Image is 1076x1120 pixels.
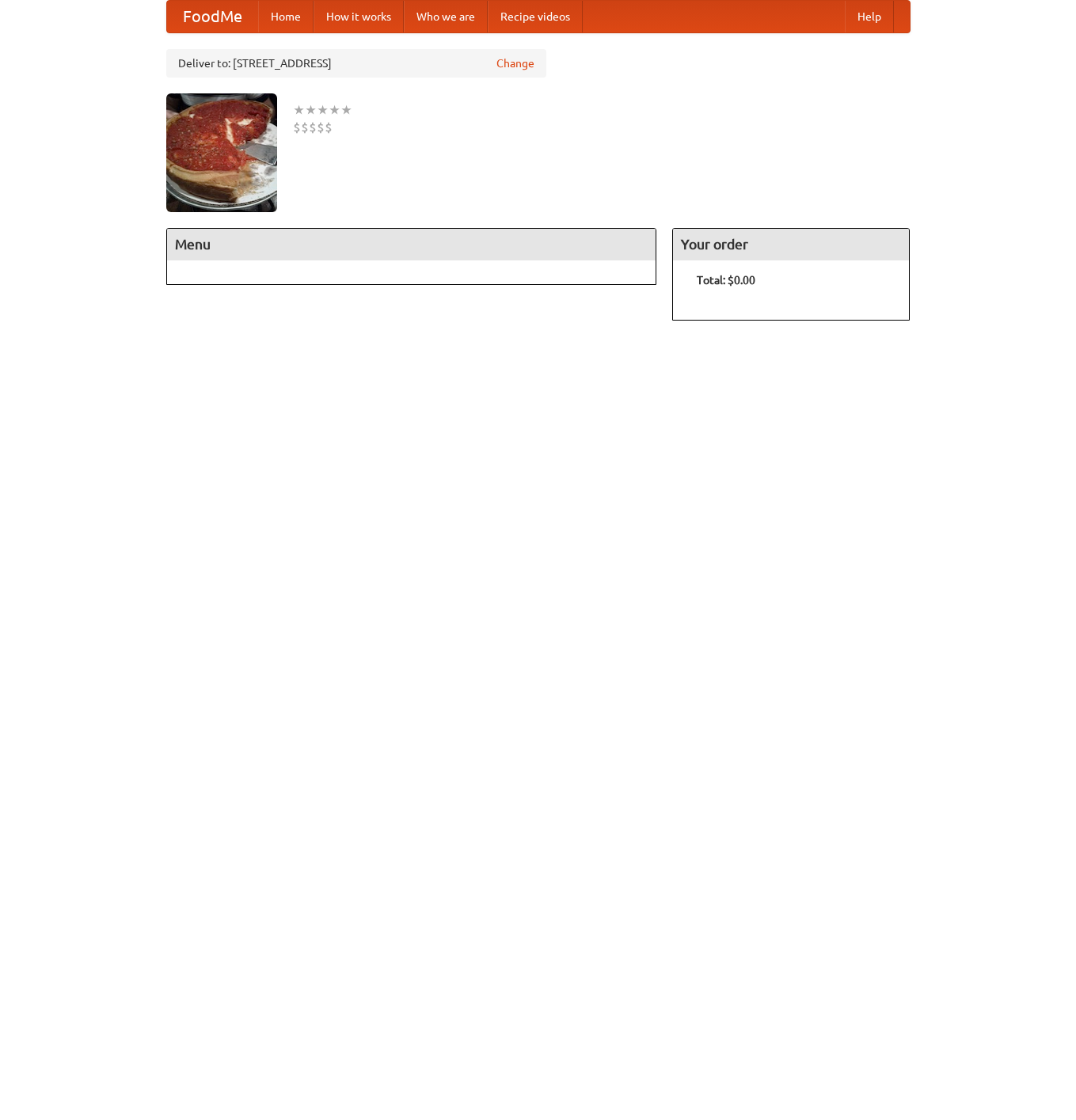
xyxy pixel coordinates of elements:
li: ★ [317,101,329,119]
li: $ [317,119,325,136]
li: ★ [340,101,352,119]
h4: Menu [167,229,656,260]
a: Recipe videos [488,1,583,32]
li: $ [309,119,317,136]
a: Who we are [404,1,488,32]
a: Help [845,1,894,32]
a: How it works [314,1,404,32]
img: angular.jpg [166,93,277,212]
a: Home [258,1,314,32]
li: ★ [293,101,305,119]
li: $ [325,119,333,136]
h4: Your order [673,229,909,260]
div: Deliver to: [STREET_ADDRESS] [166,49,546,78]
li: ★ [329,101,340,119]
a: Change [496,55,534,71]
b: Total: $0.00 [697,274,755,287]
a: FoodMe [167,1,258,32]
li: $ [293,119,301,136]
li: ★ [305,101,317,119]
li: $ [301,119,309,136]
